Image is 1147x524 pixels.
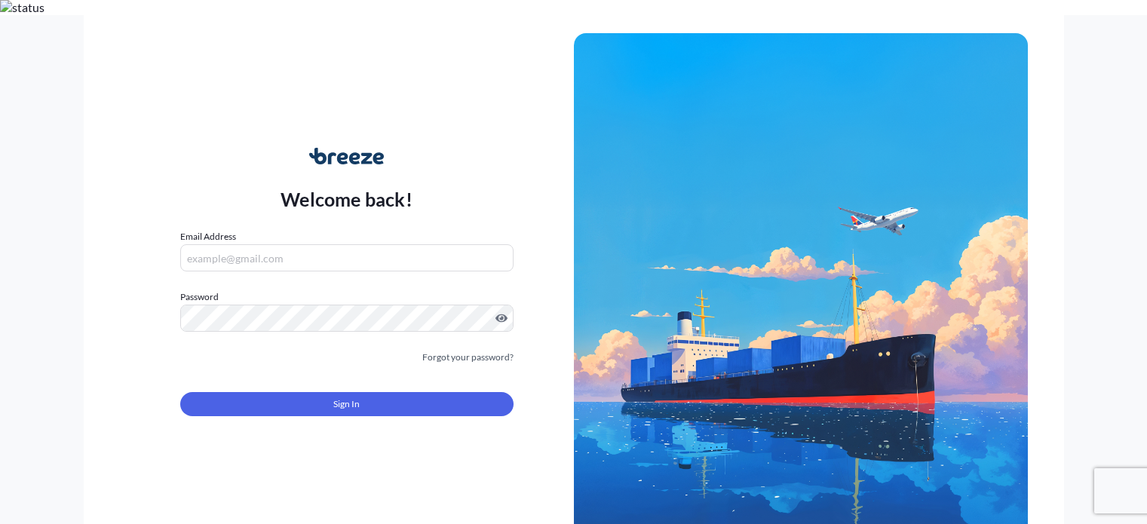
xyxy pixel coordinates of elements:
[281,187,412,211] p: Welcome back!
[495,312,508,324] button: Show password
[422,350,514,365] a: Forgot your password?
[180,244,514,271] input: example@gmail.com
[180,229,236,244] label: Email Address
[180,392,514,416] button: Sign In
[333,397,360,412] span: Sign In
[180,290,514,305] label: Password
